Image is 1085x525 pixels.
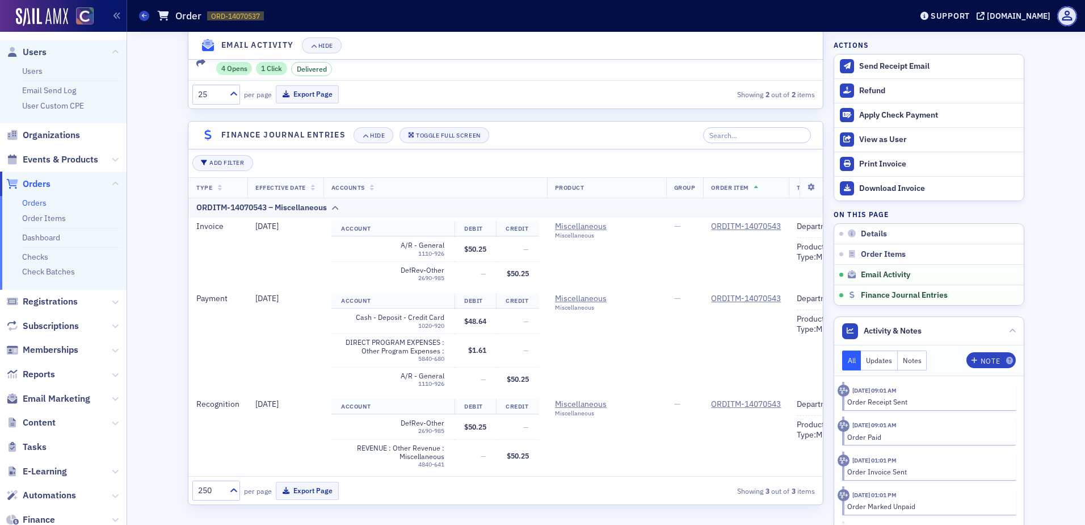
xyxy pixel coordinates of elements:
[616,89,815,99] div: Showing out of items
[674,399,680,409] span: —
[834,55,1024,78] button: Send Receipt Email
[23,320,79,332] span: Subscriptions
[175,9,201,23] h1: Order
[23,416,56,429] span: Content
[216,62,253,74] div: 4 Opens
[555,410,658,417] div: Miscellaneous
[196,293,228,303] span: Payment
[6,489,76,502] a: Automations
[464,422,486,431] span: $50.25
[341,427,444,435] div: 2690-985
[555,232,658,239] div: Miscellaneous
[859,135,1018,145] div: View as User
[859,159,1018,169] div: Print Invoice
[789,89,797,99] strong: 2
[68,7,94,27] a: View Homepage
[23,153,98,166] span: Events & Products
[507,374,529,384] span: $50.25
[6,178,51,190] a: Orders
[331,399,455,415] th: Account
[711,222,781,232] a: ORDITM-14070543
[198,89,223,101] div: 25
[496,399,539,415] th: Credit
[196,202,327,214] div: ORDITM-14070543 – Miscellaneous
[797,314,878,334] div: Product Type : Miscellaneous
[22,198,47,208] a: Orders
[341,461,444,468] div: 4840-641
[711,294,781,304] a: ORDITM-14070543
[797,420,878,440] div: Product Type : Miscellaneous
[341,274,444,282] div: 2690-985
[341,444,444,461] span: REVENUE : Other Revenue : Miscellaneous
[211,11,260,21] span: ORD-14070537
[859,184,1018,194] div: Download Invoice
[255,399,279,409] span: [DATE]
[797,184,869,191] span: Tracking Categories
[834,176,1024,201] a: Download Invoice
[341,380,444,388] div: 1110-926
[6,393,90,405] a: Email Marketing
[523,422,529,431] span: —
[276,482,339,499] button: Export Page
[838,455,850,466] div: Activity
[6,153,98,166] a: Events & Products
[861,249,906,260] span: Order Items
[255,293,279,303] span: [DATE]
[341,313,444,322] span: Cash - Deposit - Credit Card
[859,61,1018,72] div: Send Receipt Email
[22,232,60,243] a: Dashboard
[455,221,497,237] th: Debit
[276,85,339,103] button: Export Page
[341,372,444,380] span: A/R - General
[555,184,584,191] span: Product
[861,290,948,301] span: Finance Journal Entries
[6,465,67,478] a: E-Learning
[859,86,1018,96] div: Refund
[464,316,486,326] span: $48.64
[789,486,797,496] strong: 3
[22,101,84,111] a: User Custom CPE
[834,103,1024,127] button: Apply Check Payment
[523,345,529,355] span: —
[864,325,922,337] span: Activity & Notes
[987,11,1050,21] div: [DOMAIN_NAME]
[674,293,680,303] span: —
[838,489,850,501] div: Activity
[981,358,1000,364] div: Note
[481,269,486,278] span: —
[763,89,771,99] strong: 2
[977,12,1054,20] button: [DOMAIN_NAME]
[711,399,781,410] a: ORDITM-14070543
[481,451,486,460] span: —
[847,397,1008,407] div: Order Receipt Sent
[221,40,294,52] h4: Email Activity
[496,293,539,309] th: Credit
[244,89,272,99] label: per page
[834,127,1024,152] button: View as User
[555,399,658,410] span: Miscellaneous
[455,399,497,415] th: Debit
[797,399,878,410] div: Department : General
[455,293,497,309] th: Debit
[523,244,529,253] span: —
[847,432,1008,442] div: Order Paid
[341,250,444,257] div: 1110-926
[16,8,68,26] img: SailAMX
[23,178,51,190] span: Orders
[966,352,1016,368] button: Note
[256,62,287,74] div: 1 Click
[703,127,811,143] input: Search…
[23,441,47,453] span: Tasks
[302,37,342,53] button: Hide
[23,344,78,356] span: Memberships
[507,451,529,460] span: $50.25
[23,489,76,502] span: Automations
[797,242,878,262] div: Product Type : Miscellaneous
[23,368,55,381] span: Reports
[192,155,253,171] button: Add Filter
[6,46,47,59] a: Users
[496,221,539,237] th: Credit
[797,294,878,304] div: Department : General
